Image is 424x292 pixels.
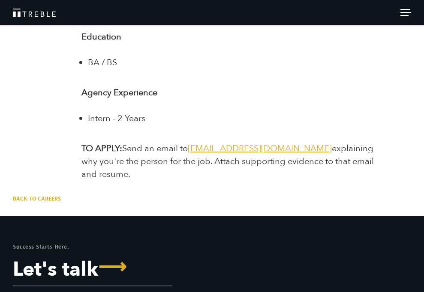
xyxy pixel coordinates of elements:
img: Treble logo [13,9,56,17]
a: Treble Homepage [13,9,411,17]
span: Send an email to [122,143,188,154]
span: ⟶ [98,258,126,277]
li: Intern - 2 Years [88,112,377,125]
mark: Success Starts Here. [13,243,69,250]
strong: Agency Experience [81,87,157,98]
span: explaining why you're the person for the job. Attach supporting evidence to that email and resume. [81,143,374,180]
li: BA / BS [88,56,377,69]
a: Back to Careers [13,194,61,203]
b: TO APPLY: [81,143,122,154]
a: Let's Talk [13,260,411,280]
a: [EMAIL_ADDRESS][DOMAIN_NAME] [188,143,332,154]
strong: Education [81,31,121,43]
